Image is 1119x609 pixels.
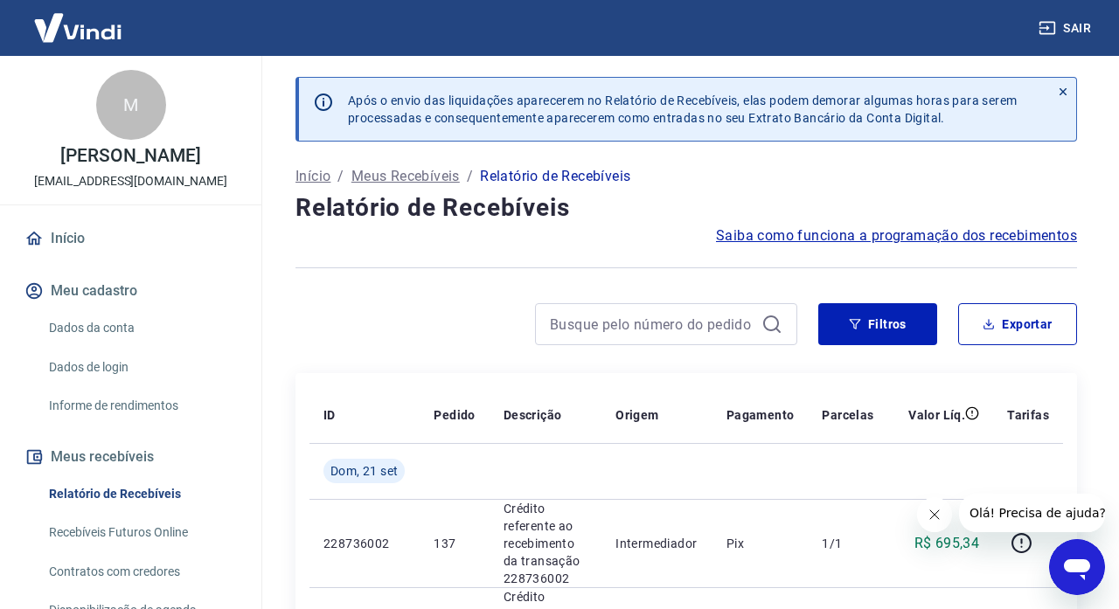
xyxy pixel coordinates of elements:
a: Dados da conta [42,310,240,346]
a: Início [21,219,240,258]
a: Contratos com credores [42,554,240,590]
p: Pix [726,535,795,552]
p: Relatório de Recebíveis [480,166,630,187]
button: Sair [1035,12,1098,45]
button: Exportar [958,303,1077,345]
p: Tarifas [1007,406,1049,424]
p: Origem [615,406,658,424]
a: Início [295,166,330,187]
button: Meus recebíveis [21,438,240,476]
iframe: Mensagem da empresa [959,494,1105,532]
p: / [337,166,344,187]
p: Pedido [434,406,475,424]
p: 228736002 [323,535,406,552]
div: M [96,70,166,140]
p: Pagamento [726,406,795,424]
a: Relatório de Recebíveis [42,476,240,512]
iframe: Botão para abrir a janela de mensagens [1049,539,1105,595]
a: Recebíveis Futuros Online [42,515,240,550]
a: Meus Recebíveis [351,166,460,187]
img: Vindi [21,1,135,54]
p: Crédito referente ao recebimento da transação 228736002 [504,500,587,587]
span: Olá! Precisa de ajuda? [10,12,147,26]
a: Dados de login [42,349,240,385]
p: / [467,166,473,187]
input: Busque pelo número do pedido [550,311,754,337]
p: Descrição [504,406,562,424]
p: Após o envio das liquidações aparecerem no Relatório de Recebíveis, elas podem demorar algumas ho... [348,92,1036,127]
p: [PERSON_NAME] [60,147,200,165]
a: Saiba como funciona a programação dos recebimentos [716,225,1077,246]
p: 1/1 [822,535,873,552]
span: Dom, 21 set [330,462,398,480]
p: Parcelas [822,406,873,424]
p: Valor Líq. [908,406,965,424]
p: 137 [434,535,475,552]
iframe: Fechar mensagem [917,497,952,532]
button: Filtros [818,303,937,345]
a: Informe de rendimentos [42,388,240,424]
p: ID [323,406,336,424]
p: Intermediador [615,535,699,552]
p: [EMAIL_ADDRESS][DOMAIN_NAME] [34,172,227,190]
h4: Relatório de Recebíveis [295,190,1077,225]
button: Meu cadastro [21,272,240,310]
p: R$ 695,34 [914,533,980,554]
